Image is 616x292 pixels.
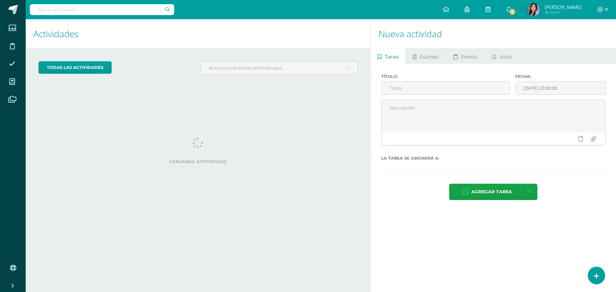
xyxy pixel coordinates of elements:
a: Evento [446,48,484,64]
input: Título [381,82,510,94]
a: Tarea [371,48,406,64]
label: Cargando actividades [38,159,358,164]
label: Título: [381,74,510,79]
input: Fecha de entrega [516,82,605,94]
img: 055d0232309eceac77de527047121526.png [527,3,540,16]
span: Agregar tarea [471,184,512,200]
a: Examen [406,48,446,64]
input: Busca un usuario... [30,4,174,15]
a: todas las Actividades [38,61,112,74]
span: [PERSON_NAME] [545,4,582,10]
span: Evento [461,49,478,64]
h1: Nueva actividad [379,19,608,48]
span: Tarea [385,49,398,64]
input: Busca una actividad próxima aquí... [201,62,357,74]
span: Mi Perfil [545,10,582,15]
h1: Actividades [33,19,363,48]
span: 2 [509,8,516,15]
label: Fecha: [515,74,606,79]
a: Aviso [485,48,519,64]
span: Examen [420,49,439,64]
label: La tarea se asignará a: [381,156,606,161]
span: Aviso [500,49,512,64]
